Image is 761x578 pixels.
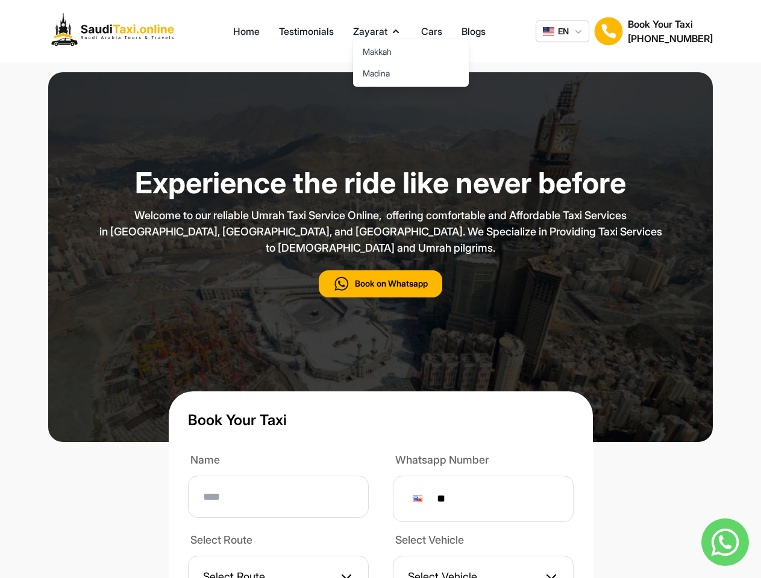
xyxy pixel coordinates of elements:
[421,24,442,39] a: Cars
[393,532,574,551] label: Select Vehicle
[80,169,682,197] h1: Experience the ride like never before
[319,270,442,297] button: Book on Whatsapp
[48,10,183,53] img: Logo
[628,31,713,46] h2: [PHONE_NUMBER]
[353,63,469,84] a: Madina
[279,24,334,39] a: Testimonials
[628,17,713,31] h1: Book Your Taxi
[393,452,574,471] label: Whatsapp Number
[188,532,369,551] label: Select Route
[188,411,574,430] h1: Book Your Taxi
[594,17,623,46] img: Book Your Taxi
[353,24,402,39] button: Zayarat
[333,275,350,293] img: call
[353,41,469,63] a: Makkah
[628,17,713,46] div: Book Your Taxi
[558,25,569,37] span: EN
[536,20,589,42] button: EN
[80,207,682,256] p: Welcome to our reliable Umrah Taxi Service Online, offering comfortable and Affordable Taxi Servi...
[462,24,486,39] a: Blogs
[233,24,260,39] a: Home
[188,452,369,471] label: Name
[701,518,749,566] img: whatsapp
[408,488,431,509] div: United States: + 1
